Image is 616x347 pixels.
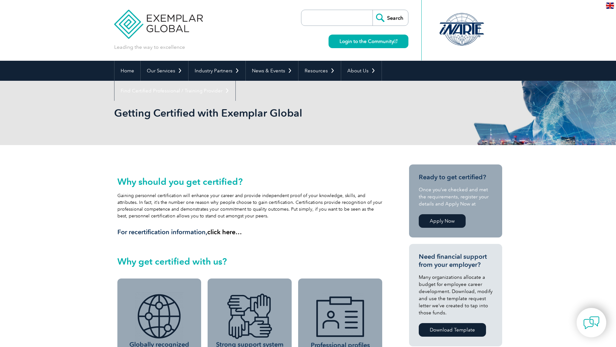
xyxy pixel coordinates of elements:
[207,228,242,236] a: click here…
[419,186,492,207] p: Once you’ve checked and met the requirements, register your details and Apply Now at
[298,61,341,81] a: Resources
[419,253,492,269] h3: Need financial support from your employer?
[419,323,486,337] a: Download Template
[189,61,245,81] a: Industry Partners
[341,61,382,81] a: About Us
[606,3,614,9] img: en
[329,35,408,48] a: Login to the Community
[394,39,397,43] img: open_square.png
[419,274,492,316] p: Many organizations allocate a budget for employee career development. Download, modify and use th...
[114,44,185,51] p: Leading the way to excellence
[419,214,466,228] a: Apply Now
[117,228,383,236] h3: For recertification information,
[583,315,600,331] img: contact-chat.png
[419,173,492,181] h3: Ready to get certified?
[114,81,235,101] a: Find Certified Professional / Training Provider
[117,176,383,187] h2: Why should you get certified?
[373,10,408,26] input: Search
[246,61,298,81] a: News & Events
[141,61,188,81] a: Our Services
[114,61,140,81] a: Home
[117,176,383,236] div: Gaining personnel certification will enhance your career and provide independent proof of your kn...
[117,256,383,267] h2: Why get certified with us?
[114,107,362,119] h1: Getting Certified with Exemplar Global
